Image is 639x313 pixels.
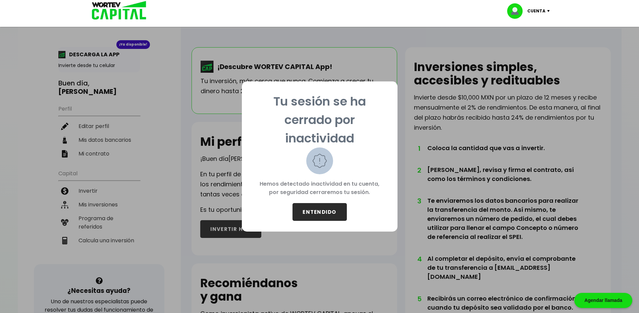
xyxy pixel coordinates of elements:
[507,3,527,19] img: profile-image
[545,10,554,12] img: icon-down
[306,147,333,174] img: warning
[253,92,387,147] p: Tu sesión se ha cerrado por inactividad
[253,174,387,203] p: Hemos detectado inactividad en tu cuenta, por seguridad cerraremos tu sesión.
[292,203,347,221] button: ENTENDIDO
[527,6,545,16] p: Cuenta
[574,293,632,308] div: Agendar llamada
